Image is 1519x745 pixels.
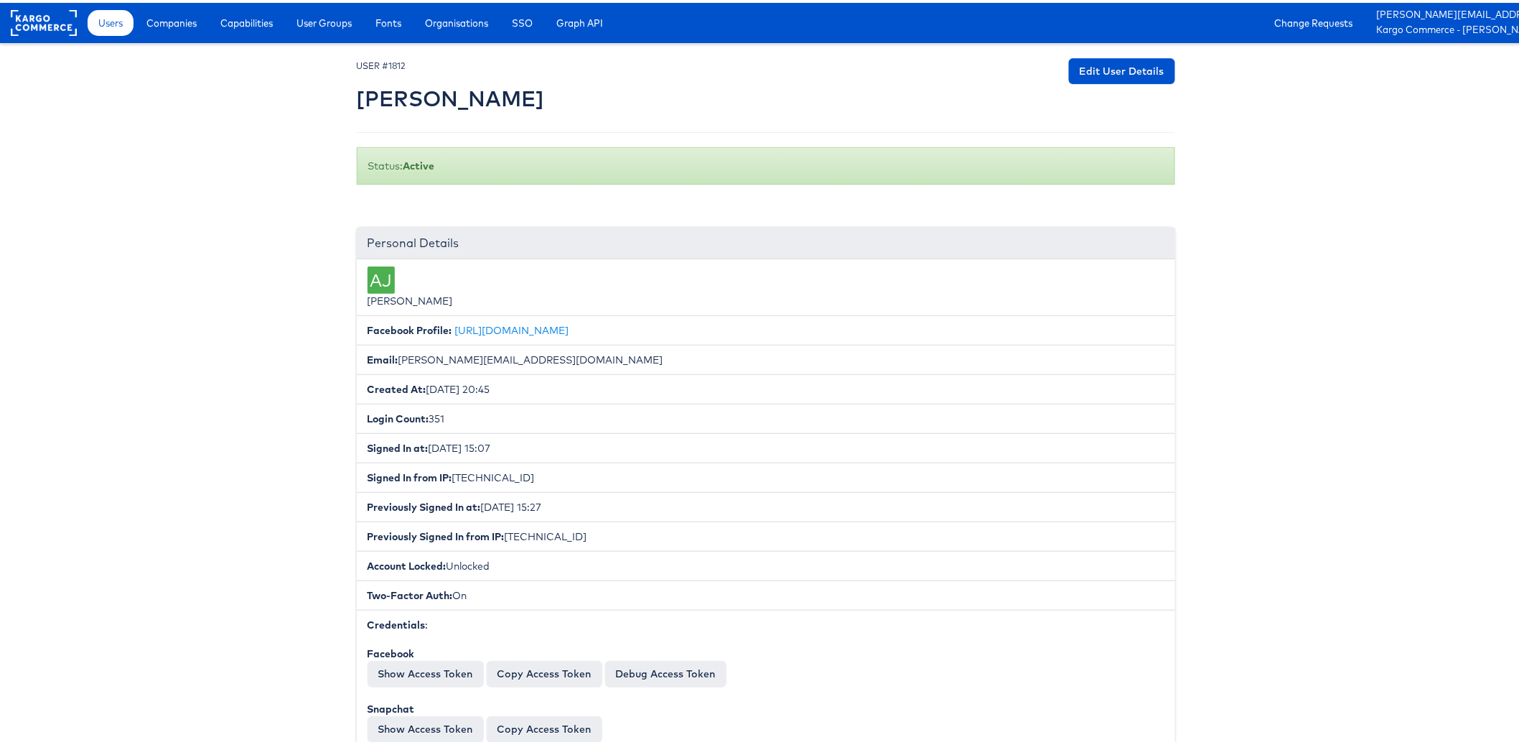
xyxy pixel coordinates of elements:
li: [DATE] 15:07 [357,430,1175,461]
b: Signed In at: [368,439,429,452]
button: Copy Access Token [487,713,602,739]
a: Users [88,7,134,33]
button: Show Access Token [368,658,484,684]
span: SSO [512,13,533,27]
li: On [357,578,1175,608]
b: Login Count: [368,409,429,422]
b: Snapchat [368,700,415,713]
span: Organisations [425,13,488,27]
span: Companies [146,13,197,27]
button: Copy Access Token [487,658,602,684]
b: Credentials [368,616,426,629]
b: Previously Signed In from IP: [368,527,505,540]
b: Email: [368,351,398,364]
li: Unlocked [357,548,1175,578]
a: User Groups [286,7,363,33]
span: Users [98,13,123,27]
a: [URL][DOMAIN_NAME] [455,321,569,334]
button: Show Access Token [368,713,484,739]
a: Companies [136,7,207,33]
b: Created At: [368,380,426,393]
b: Active [403,157,435,170]
li: [TECHNICAL_ID] [357,519,1175,549]
a: SSO [501,7,543,33]
span: Fonts [375,13,401,27]
li: [DATE] 20:45 [357,371,1175,402]
li: 351 [357,401,1175,431]
small: USER #1812 [357,57,406,68]
li: [DATE] 15:27 [357,489,1175,519]
a: Fonts [365,7,412,33]
b: Account Locked: [368,557,447,570]
a: Organisations [414,7,499,33]
li: [PERSON_NAME][EMAIL_ADDRESS][DOMAIN_NAME] [357,342,1175,372]
span: Capabilities [220,13,273,27]
b: Previously Signed In at: [368,498,481,511]
a: Debug Access Token [605,658,726,684]
h2: [PERSON_NAME] [357,84,545,108]
b: Facebook Profile: [368,321,452,334]
b: Signed In from IP: [368,468,452,481]
div: Personal Details [357,225,1175,256]
a: Change Requests [1264,7,1364,33]
a: Capabilities [210,7,284,33]
b: Facebook [368,644,415,657]
li: [TECHNICAL_ID] [357,460,1175,490]
div: AJ [368,264,395,291]
b: Two-Factor Auth: [368,586,453,599]
li: [PERSON_NAME] [357,256,1175,313]
div: Status: [357,144,1175,182]
span: User Groups [296,13,352,27]
a: Edit User Details [1069,55,1175,81]
span: Graph API [556,13,603,27]
a: Graph API [546,7,614,33]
